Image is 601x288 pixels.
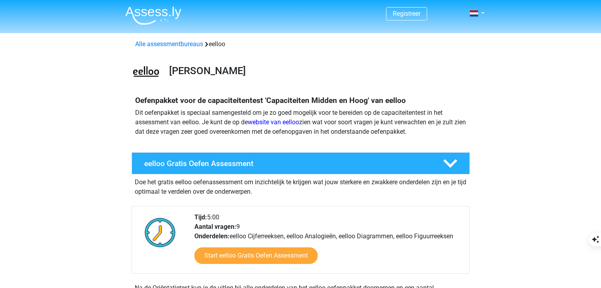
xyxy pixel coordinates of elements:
[393,10,420,17] a: Registreer
[140,213,180,252] img: Klok
[194,223,236,230] b: Aantal vragen:
[135,96,406,105] b: Oefenpakket voor de capaciteitentest 'Capaciteiten Midden en Hoog' van eelloo
[194,213,207,221] b: Tijd:
[135,40,203,48] a: Alle assessmentbureaus
[194,232,230,240] b: Onderdelen:
[132,58,160,86] img: eelloo.png
[125,6,181,25] img: Assessly
[128,152,473,174] a: eelloo Gratis Oefen Assessment
[248,118,299,126] a: website van eelloo
[169,65,463,77] h3: [PERSON_NAME]
[135,108,466,137] p: Dit oefenpakket is speciaal samengesteld om je zo goed mogelijk voor te bereiden op de capaciteit...
[132,39,469,49] div: eelloo
[144,159,430,168] h4: eelloo Gratis Oefen Assessment
[132,174,470,196] div: Doe het gratis eelloo oefenassessment om inzichtelijk te krijgen wat jouw sterkere en zwakkere on...
[194,247,318,264] a: Start eelloo Gratis Oefen Assessment
[188,213,469,273] div: 5:00 9 eelloo Cijferreeksen, eelloo Analogieën, eelloo Diagrammen, eelloo Figuurreeksen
